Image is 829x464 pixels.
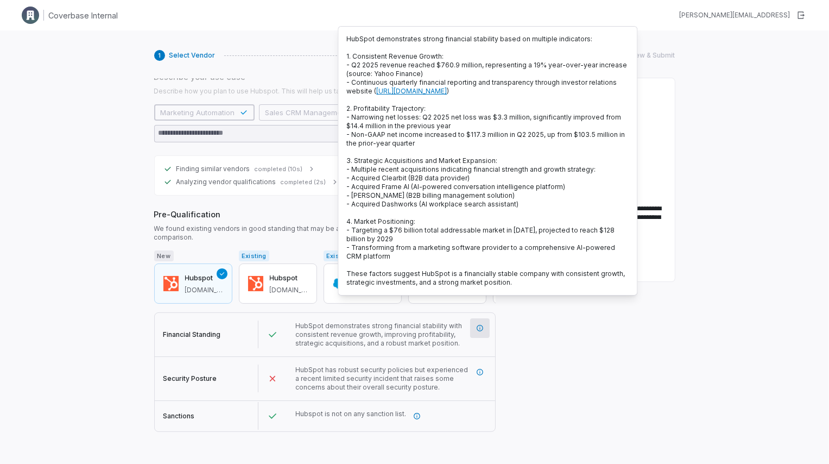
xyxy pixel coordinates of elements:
[185,273,223,284] h3: Hubspot
[169,51,216,60] span: Select Vendor
[346,35,592,43] span: HubSpot demonstrates strong financial stability based on multiple indicators:
[346,52,444,60] span: 1. Consistent Revenue Growth:
[255,165,303,173] span: completed (10s)
[324,264,402,304] button: Salesforce[DOMAIN_NAME]
[470,362,490,382] button: More information
[154,209,496,220] span: Pre-Qualification
[270,286,308,294] span: hubspot.com
[346,156,497,165] span: 3. Strategic Acquisitions and Market Expansion:
[476,368,484,376] svg: More information
[154,264,232,304] button: Hubspot[DOMAIN_NAME]
[346,61,627,78] span: - Q2 2025 revenue reached $760.9 million, representing a 19% year-over-year increase (source: Yah...
[346,165,596,173] span: - Multiple recent acquisitions indicating financial strength and growth strategy:
[324,250,354,261] span: Existing
[154,224,496,242] span: We found existing vendors in good standing that may be a good fit for your use case. Here is a co...
[376,87,447,95] a: [URL][DOMAIN_NAME]
[295,366,468,391] span: HubSpot has robust security policies but experienced a recent limited security incident that rais...
[622,51,675,60] span: Review & Submit
[295,322,462,347] span: HubSpot demonstrates strong financial stability with consistent revenue growth, improving profita...
[176,178,276,186] span: Analyzing vendor qualifications
[413,412,421,420] svg: More information
[163,412,195,420] span: Sanctions
[346,130,625,147] span: - Non-GAAP net income increased to $117.3 million in Q2 2025, up from $103.5 million in the prior...
[346,191,515,199] span: - [PERSON_NAME] (B2B billing management solution)
[346,183,565,191] span: - Acquired Frame AI (AI-powered conversation intelligence platform)
[176,165,250,173] span: Finding similar vendors
[22,7,39,24] img: Clerk Logo
[346,243,615,260] span: - Transforming from a marketing software provider to a comprehensive AI-powered CRM platform
[163,330,221,338] span: Financial Standing
[295,410,406,418] span: Hubspot is not on any sanction list.
[346,217,415,225] span: 4. Market Positioning:
[346,174,470,182] span: - Acquired Clearbit (B2B data provider)
[346,269,625,286] span: These factors suggest HubSpot is a financially stable company with consistent growth, strategic i...
[679,11,790,20] div: [PERSON_NAME][EMAIL_ADDRESS]
[239,250,269,261] span: Existing
[346,104,426,112] span: 2. Profitability Trajectory:
[407,406,427,426] button: More information
[346,200,518,208] span: - Acquired Dashworks (AI workplace search assistant)
[270,273,308,284] h3: Hubspot
[239,264,317,304] button: Hubspot[DOMAIN_NAME]
[154,250,174,261] span: New
[476,324,484,332] svg: More information
[267,411,278,422] svg: Passed
[470,318,490,338] button: More information
[154,50,165,61] div: 1
[185,286,223,294] span: hubspot.com
[346,113,621,130] span: - Narrowing net losses: Q2 2025 net loss was $3.3 million, significantly improved from $14.4 mill...
[346,226,615,243] span: - Targeting a $76 billion total addressable market in [DATE], projected to reach $128 billion by ...
[267,329,278,340] svg: Passed
[48,10,118,21] h1: Coverbase Internal
[281,178,326,186] span: completed (2s)
[267,373,278,384] svg: Failed
[346,78,617,95] span: - Continuous quarterly financial reporting and transparency through investor relations website ( )
[154,87,496,96] span: Describe how you plan to use Hubspot. This will help us tailor our suggestions.
[163,374,217,383] span: Security Posture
